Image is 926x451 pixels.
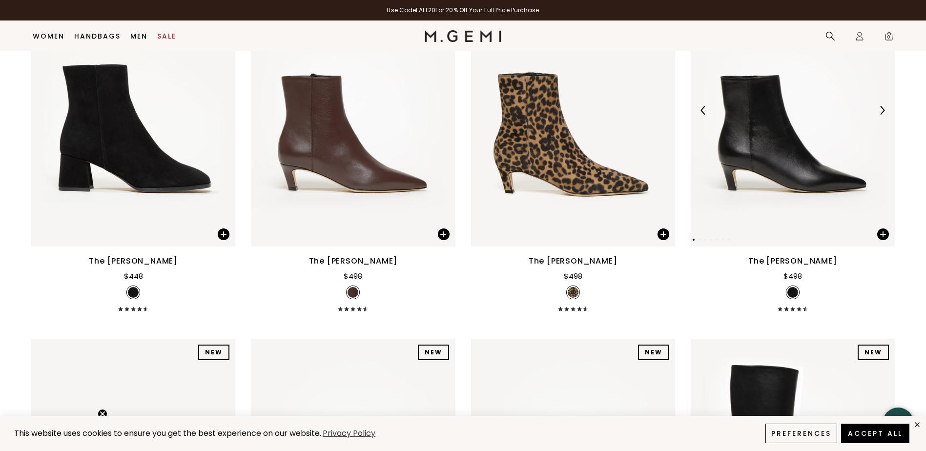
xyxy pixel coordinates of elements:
a: Handbags [74,32,121,40]
img: v_7389678796859_SWATCH_50x.jpg [568,287,578,298]
img: Previous Arrow [699,106,708,115]
button: Accept All [841,424,909,443]
img: Next Arrow [878,106,886,115]
div: $448 [124,270,143,282]
span: This website uses cookies to ensure you get the best experience on our website. [14,428,321,439]
div: The [PERSON_NAME] [309,255,398,267]
strong: FALL20 [416,6,435,14]
a: Privacy Policy (opens in a new tab) [321,428,377,440]
div: The [PERSON_NAME] [529,255,617,267]
div: NEW [638,345,669,360]
div: close [913,421,921,429]
div: NEW [858,345,889,360]
span: 0 [884,33,894,43]
div: $498 [344,270,362,282]
div: The [PERSON_NAME] [748,255,837,267]
a: Men [130,32,147,40]
a: Sale [157,32,176,40]
a: Women [33,32,64,40]
div: $498 [783,270,802,282]
div: NEW [418,345,449,360]
img: v_7257538887739_SWATCH_50x.jpg [787,287,798,298]
button: Preferences [765,424,837,443]
img: v_7257538920507_SWATCH_50x.jpg [348,287,358,298]
img: M.Gemi [425,30,501,42]
img: v_12078_SWATCH_50x.jpg [128,287,139,298]
button: Close teaser [98,409,107,419]
div: The [PERSON_NAME] [89,255,178,267]
div: $498 [564,270,582,282]
div: NEW [198,345,229,360]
